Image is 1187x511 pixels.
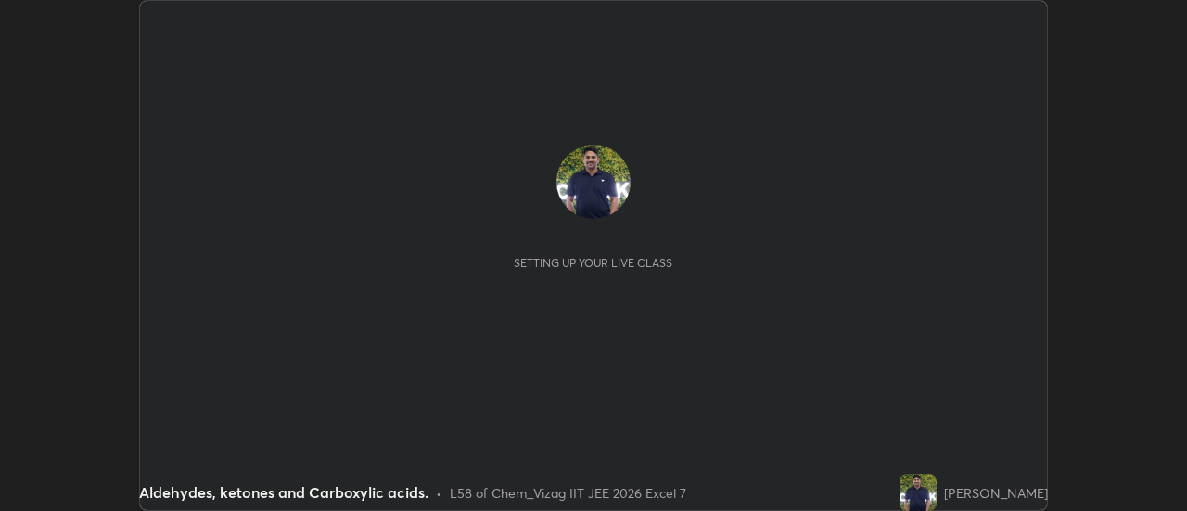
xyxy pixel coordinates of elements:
[944,483,1048,503] div: [PERSON_NAME]
[450,483,686,503] div: L58 of Chem_Vizag IIT JEE 2026 Excel 7
[436,483,442,503] div: •
[514,256,672,270] div: Setting up your live class
[900,474,937,511] img: 62d1efffd37040b885fa3e8d7df1966b.jpg
[556,145,631,219] img: 62d1efffd37040b885fa3e8d7df1966b.jpg
[139,481,428,504] div: Aldehydes, ketones and Carboxylic acids.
